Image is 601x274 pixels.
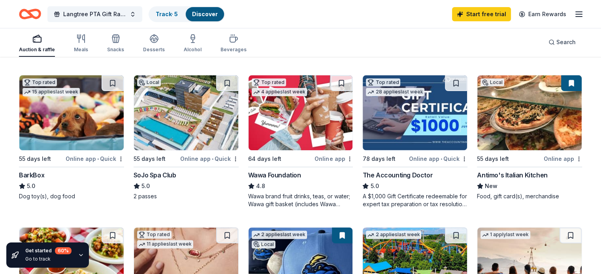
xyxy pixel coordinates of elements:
[25,256,72,262] div: Go to track
[134,170,176,180] div: SoJo Spa Club
[19,192,124,200] div: Dog toy(s), dog food
[156,11,178,17] a: Track· 5
[249,75,353,150] img: Image for Wawa Foundation
[47,6,142,22] button: Langtree PTA Gift Raffle
[63,9,126,19] span: Langtree PTA Gift Raffle
[19,154,51,164] div: 55 days left
[27,181,35,191] span: 5.0
[477,154,509,164] div: 55 days left
[542,34,582,50] button: Search
[137,231,171,239] div: Top rated
[252,231,307,239] div: 2 applies last week
[74,31,88,57] button: Meals
[315,154,353,164] div: Online app
[409,154,467,164] div: Online app Quick
[452,7,511,21] a: Start free trial
[477,170,547,180] div: Antimo's Italian Kitchen
[184,31,202,57] button: Alcohol
[252,240,275,248] div: Local
[107,47,124,53] div: Snacks
[55,247,72,254] div: 60 %
[362,170,433,180] div: The Accounting Doctor
[212,156,213,162] span: •
[143,31,165,57] button: Desserts
[248,154,281,164] div: 64 days left
[184,47,202,53] div: Alcohol
[366,88,424,96] div: 28 applies last week
[25,247,72,254] div: Get started
[19,31,55,57] button: Auction & raffle
[366,78,400,86] div: Top rated
[19,47,55,53] div: Auction & raffle
[248,192,353,208] div: Wawa brand fruit drinks, teas, or water; Wawa gift basket (includes Wawa products and coupons)
[477,75,582,200] a: Image for Antimo's Italian KitchenLocal55 days leftOnline appAntimo's Italian KitchenNewFood, gif...
[137,240,193,248] div: 11 applies last week
[514,7,571,21] a: Earn Rewards
[137,78,161,86] div: Local
[19,5,41,23] a: Home
[362,154,395,164] div: 78 days left
[256,181,265,191] span: 4.8
[23,88,80,96] div: 15 applies last week
[134,75,238,150] img: Image for SoJo Spa Club
[366,231,421,239] div: 2 applies last week
[180,154,239,164] div: Online app Quick
[544,154,582,164] div: Online app
[252,88,307,96] div: 4 applies last week
[480,231,530,239] div: 1 apply last week
[134,154,166,164] div: 55 days left
[19,75,124,200] a: Image for BarkBoxTop rated15 applieslast week55 days leftOnline app•QuickBarkBox5.0Dog toy(s), do...
[363,75,467,150] img: Image for The Accounting Doctor
[477,75,582,150] img: Image for Antimo's Italian Kitchen
[134,192,239,200] div: 2 passes
[441,156,442,162] span: •
[23,78,57,86] div: Top rated
[485,181,497,191] span: New
[370,181,379,191] span: 5.0
[556,37,576,47] span: Search
[477,192,582,200] div: Food, gift card(s), merchandise
[143,47,165,53] div: Desserts
[97,156,99,162] span: •
[192,11,218,17] a: Discover
[74,47,88,53] div: Meals
[252,78,286,86] div: Top rated
[248,75,353,208] a: Image for Wawa FoundationTop rated4 applieslast week64 days leftOnline appWawa Foundation4.8Wawa ...
[19,75,124,150] img: Image for BarkBox
[149,6,225,22] button: Track· 5Discover
[19,170,44,180] div: BarkBox
[141,181,150,191] span: 5.0
[480,78,504,86] div: Local
[66,154,124,164] div: Online app Quick
[220,31,247,57] button: Beverages
[362,75,467,208] a: Image for The Accounting DoctorTop rated28 applieslast week78 days leftOnline app•QuickThe Accoun...
[362,192,467,208] div: A $1,000 Gift Certificate redeemable for expert tax preparation or tax resolution services—recipi...
[107,31,124,57] button: Snacks
[248,170,301,180] div: Wawa Foundation
[134,75,239,200] a: Image for SoJo Spa ClubLocal55 days leftOnline app•QuickSoJo Spa Club5.02 passes
[220,47,247,53] div: Beverages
